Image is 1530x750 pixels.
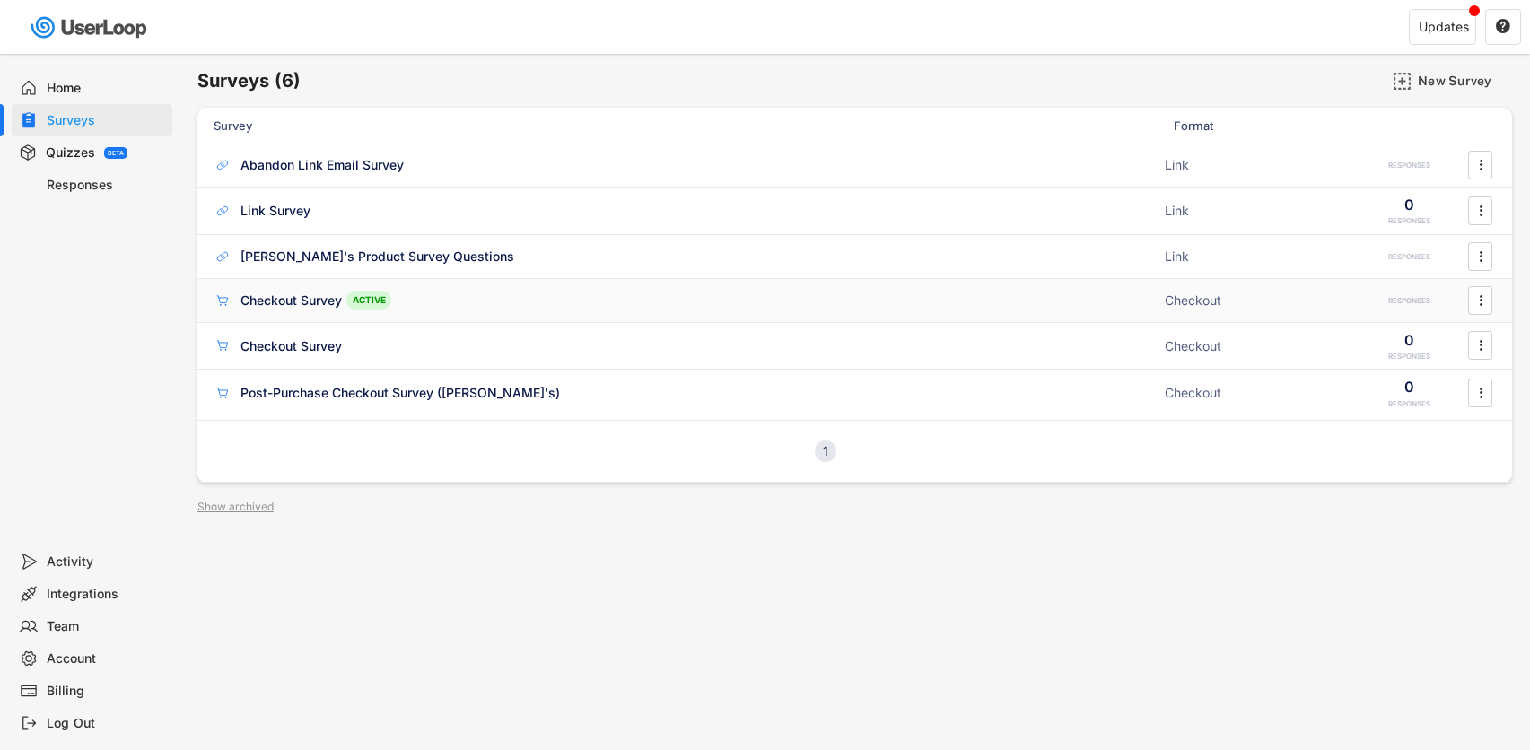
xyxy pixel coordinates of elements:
div: Activity [47,554,165,571]
div: BETA [108,150,124,156]
text:  [1496,18,1510,34]
div: 1 [815,445,836,458]
div: Link [1165,248,1344,266]
div: Link Survey [240,202,310,220]
button:  [1472,332,1490,359]
text:  [1479,291,1482,310]
div: Updates [1419,21,1469,33]
div: New Survey [1418,73,1508,89]
div: Checkout Survey [240,337,342,355]
button:  [1495,19,1511,35]
div: Checkout [1165,337,1344,355]
h6: Surveys (6) [197,69,301,93]
button:  [1472,379,1490,406]
div: 0 [1404,377,1414,397]
button:  [1472,243,1490,270]
div: ACTIVE [346,291,391,310]
div: Team [47,618,165,635]
div: Survey [214,118,1163,134]
div: Responses [47,177,165,194]
img: AddMajor.svg [1393,72,1412,91]
div: RESPONSES [1388,296,1430,306]
div: RESPONSES [1388,399,1430,409]
img: userloop-logo-01.svg [27,9,153,46]
div: Format [1174,118,1353,134]
div: Quizzes [46,144,95,161]
div: Checkout [1165,384,1344,402]
div: 0 [1404,195,1414,214]
text:  [1479,201,1482,220]
div: Abandon Link Email Survey [240,156,404,174]
text:  [1479,247,1482,266]
div: RESPONSES [1388,216,1430,226]
div: Link [1165,202,1344,220]
div: Log Out [47,715,165,732]
div: RESPONSES [1388,252,1430,262]
text:  [1479,155,1482,174]
div: Checkout Survey [240,292,342,310]
div: Link [1165,156,1344,174]
div: 0 [1404,330,1414,350]
div: RESPONSES [1388,161,1430,170]
div: Show archived [197,501,274,512]
div: Post-Purchase Checkout Survey ([PERSON_NAME]'s) [240,384,560,402]
div: RESPONSES [1388,352,1430,362]
div: [PERSON_NAME]'s Product Survey Questions [240,248,514,266]
div: Billing [47,683,165,700]
button:  [1472,287,1490,314]
text:  [1479,336,1482,355]
div: Home [47,80,165,97]
button:  [1472,152,1490,179]
div: Account [47,650,165,667]
div: Checkout [1165,292,1344,310]
div: Integrations [47,586,165,603]
div: Surveys [47,112,165,129]
button:  [1472,197,1490,224]
text:  [1479,383,1482,402]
